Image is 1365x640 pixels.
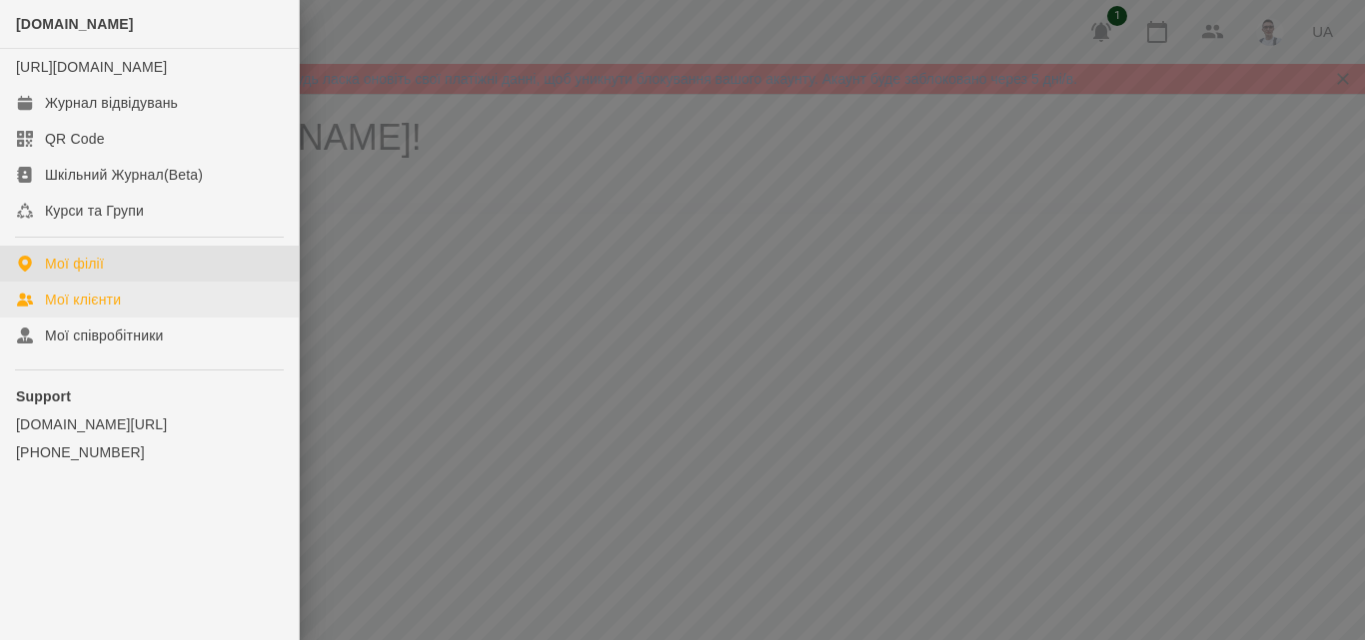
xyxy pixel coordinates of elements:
div: Шкільний Журнал(Beta) [45,165,203,185]
a: [DOMAIN_NAME][URL] [16,414,283,434]
p: Support [16,386,283,406]
span: [DOMAIN_NAME] [16,16,134,32]
div: Мої клієнти [45,290,121,310]
div: Мої співробітники [45,325,164,345]
div: Мої філії [45,254,104,274]
div: QR Code [45,129,105,149]
a: [PHONE_NUMBER] [16,442,283,462]
div: Курси та Групи [45,201,144,221]
a: [URL][DOMAIN_NAME] [16,59,167,75]
div: Журнал відвідувань [45,93,178,113]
